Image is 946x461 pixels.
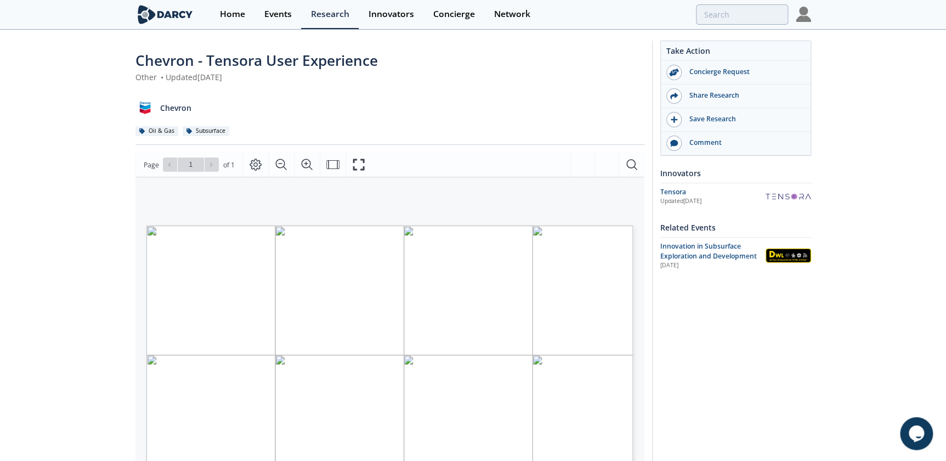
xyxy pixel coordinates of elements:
[900,417,935,450] iframe: chat widget
[311,10,349,19] div: Research
[682,138,805,148] div: Comment
[135,71,644,83] div: Other Updated [DATE]
[135,5,195,24] img: logo-wide.svg
[660,187,811,206] a: Tensora Updated[DATE] Tensora
[682,67,805,77] div: Concierge Request
[660,261,757,270] div: [DATE]
[135,126,179,136] div: Oil & Gas
[682,114,805,124] div: Save Research
[765,193,811,200] img: Tensora
[494,10,530,19] div: Network
[660,187,765,197] div: Tensora
[264,10,292,19] div: Events
[369,10,414,19] div: Innovators
[660,197,765,206] div: Updated [DATE]
[765,248,811,263] img: Diversified Well Logging
[159,72,166,82] span: •
[433,10,475,19] div: Concierge
[660,241,757,261] span: Innovation in Subsurface Exploration and Development
[160,102,191,114] p: Chevron
[682,91,805,100] div: Share Research
[660,218,811,237] div: Related Events
[220,10,245,19] div: Home
[660,241,811,271] a: Innovation in Subsurface Exploration and Development [DATE] Diversified Well Logging
[660,164,811,183] div: Innovators
[135,50,378,70] span: Chevron - Tensora User Experience
[661,45,811,61] div: Take Action
[696,4,788,25] input: Advanced Search
[796,7,811,22] img: Profile
[183,126,230,136] div: Subsurface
